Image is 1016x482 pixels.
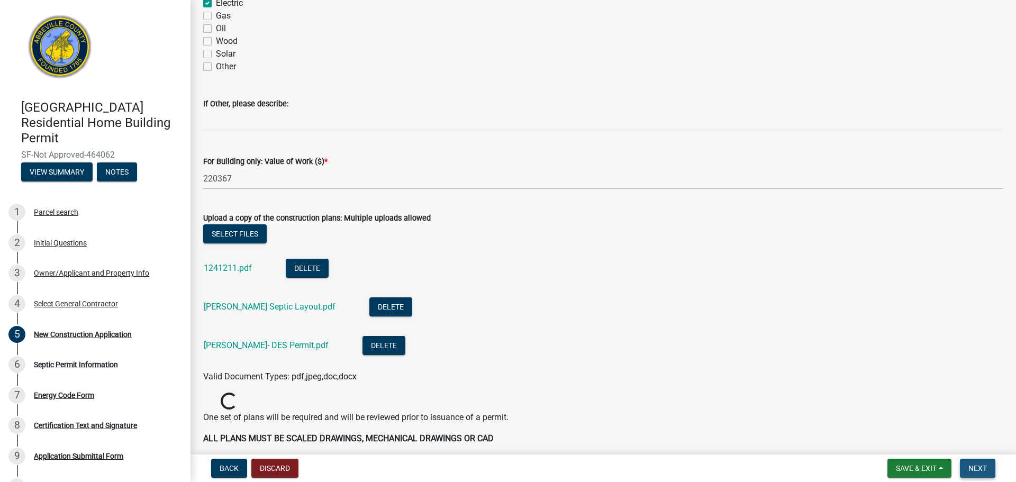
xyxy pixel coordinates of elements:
wm-modal-confirm: Delete Document [362,341,405,351]
a: [PERSON_NAME]- DES Permit.pdf [204,340,329,350]
div: New Construction Application [34,331,132,338]
wm-modal-confirm: Delete Document [286,264,329,274]
label: For Building only: Value of Work ($) [203,158,328,166]
div: Certification Text and Signature [34,422,137,429]
img: Abbeville County, South Carolina [21,11,99,89]
button: Delete [362,336,405,355]
a: 1241211.pdf [204,263,252,273]
button: Discard [251,459,298,478]
button: Save & Exit [887,459,951,478]
div: Application Submittal Form [34,452,123,460]
span: Save & Exit [896,464,937,472]
div: Initial Questions [34,239,87,247]
div: 4 [8,295,25,312]
label: Solar [216,48,235,60]
div: Owner/Applicant and Property Info [34,269,149,277]
button: Next [960,459,995,478]
div: Parcel search [34,208,78,216]
strong: ALL PLANS MUST BE SCALED DRAWINGS, MECHANICAL DRAWINGS OR CAD [203,433,494,443]
span: Back [220,464,239,472]
button: Delete [369,297,412,316]
div: 8 [8,417,25,434]
div: 7 [8,387,25,404]
label: Wood [216,35,238,48]
button: Delete [286,259,329,278]
a: [PERSON_NAME] Septic Layout.pdf [204,302,335,312]
div: Septic Permit Information [34,361,118,368]
span: Valid Document Types: pdf,jpeg,doc,docx [203,371,357,381]
div: 9 [8,448,25,465]
div: Select General Contractor [34,300,118,307]
label: Other [216,60,236,73]
button: Select files [203,224,267,243]
wm-modal-confirm: Summary [21,169,93,177]
button: Back [211,459,247,478]
label: Gas [216,10,231,22]
div: 1 [8,204,25,221]
wm-modal-confirm: Notes [97,169,137,177]
button: View Summary [21,162,93,181]
div: Energy Code Form [34,392,94,399]
label: Upload a copy of the construction plans: Multiple uploads allowed [203,215,431,222]
label: If Other, please describe: [203,101,288,108]
p: One set of plans will be required and will be reviewed prior to issuance of a permit. [203,411,1003,424]
button: Notes [97,162,137,181]
wm-modal-confirm: Delete Document [369,303,412,313]
div: 3 [8,265,25,281]
h4: [GEOGRAPHIC_DATA] Residential Home Building Permit [21,100,182,145]
div: 2 [8,234,25,251]
label: Oil [216,22,226,35]
div: 6 [8,356,25,373]
span: Next [968,464,987,472]
span: SF-Not Approved-464062 [21,150,169,160]
div: 5 [8,326,25,343]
